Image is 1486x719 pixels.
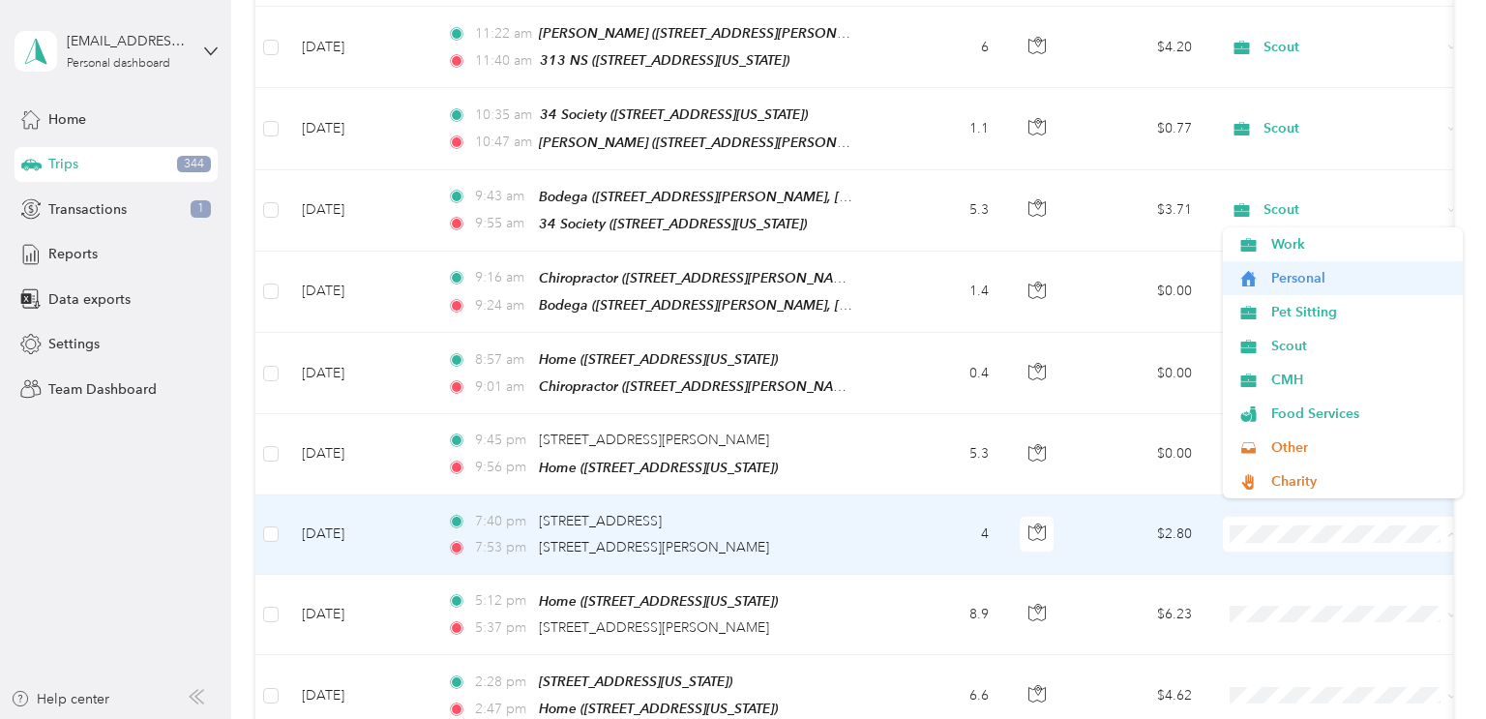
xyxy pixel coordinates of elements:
[539,351,778,367] span: Home ([STREET_ADDRESS][US_STATE])
[48,199,127,220] span: Transactions
[48,334,100,354] span: Settings
[48,154,78,174] span: Trips
[877,7,1004,88] td: 6
[177,156,211,173] span: 344
[475,617,530,639] span: 5:37 pm
[1271,234,1450,255] span: Work
[475,295,530,316] span: 9:24 am
[539,135,959,151] span: [PERSON_NAME] ([STREET_ADDRESS][PERSON_NAME][US_STATE])
[539,674,732,689] span: [STREET_ADDRESS][US_STATE])
[475,267,530,288] span: 9:16 am
[286,252,431,333] td: [DATE]
[1072,88,1207,169] td: $0.77
[475,213,530,234] span: 9:55 am
[539,701,778,716] span: Home ([STREET_ADDRESS][US_STATE])
[48,379,157,400] span: Team Dashboard
[539,378,929,395] span: Chiropractor ([STREET_ADDRESS][PERSON_NAME][US_STATE])
[540,52,789,68] span: 313 NS ([STREET_ADDRESS][US_STATE])
[475,132,530,153] span: 10:47 am
[475,430,530,451] span: 9:45 pm
[286,495,431,575] td: [DATE]
[539,270,929,286] span: Chiropractor ([STREET_ADDRESS][PERSON_NAME][US_STATE])
[475,457,530,478] span: 9:56 pm
[475,105,532,126] span: 10:35 am
[1072,170,1207,252] td: $3.71
[475,349,530,371] span: 8:57 am
[1271,437,1450,458] span: Other
[475,376,530,398] span: 9:01 am
[1271,336,1450,356] span: Scout
[286,333,431,414] td: [DATE]
[1263,118,1441,139] span: Scout
[1263,37,1441,58] span: Scout
[1072,575,1207,655] td: $6.23
[877,333,1004,414] td: 0.4
[877,88,1004,169] td: 1.1
[67,31,188,51] div: [EMAIL_ADDRESS][DOMAIN_NAME]
[1263,199,1441,221] span: Scout
[48,109,86,130] span: Home
[286,414,431,494] td: [DATE]
[540,106,808,122] span: 34 Society ([STREET_ADDRESS][US_STATE])
[286,88,431,169] td: [DATE]
[539,619,769,636] span: [STREET_ADDRESS][PERSON_NAME]
[48,244,98,264] span: Reports
[67,58,170,70] div: Personal dashboard
[539,189,1050,205] span: Bodega ([STREET_ADDRESS][PERSON_NAME], [GEOGRAPHIC_DATA], [US_STATE])
[475,23,530,45] span: 11:22 am
[1271,302,1450,322] span: Pet Sitting
[539,432,769,448] span: [STREET_ADDRESS][PERSON_NAME]
[286,7,431,88] td: [DATE]
[475,186,530,207] span: 9:43 am
[286,575,431,655] td: [DATE]
[877,495,1004,575] td: 4
[539,539,769,555] span: [STREET_ADDRESS][PERSON_NAME]
[1271,268,1450,288] span: Personal
[1271,471,1450,492] span: Charity
[539,460,778,475] span: Home ([STREET_ADDRESS][US_STATE])
[539,216,807,231] span: 34 Society ([STREET_ADDRESS][US_STATE])
[475,50,532,72] span: 11:40 am
[1072,252,1207,333] td: $0.00
[11,689,109,709] button: Help center
[1072,333,1207,414] td: $0.00
[1271,404,1450,424] span: Food Services
[877,575,1004,655] td: 8.9
[539,25,959,42] span: [PERSON_NAME] ([STREET_ADDRESS][PERSON_NAME][US_STATE])
[877,252,1004,333] td: 1.4
[475,672,530,693] span: 2:28 pm
[539,297,1050,314] span: Bodega ([STREET_ADDRESS][PERSON_NAME], [GEOGRAPHIC_DATA], [US_STATE])
[1378,611,1486,719] iframe: Everlance-gr Chat Button Frame
[539,513,662,529] span: [STREET_ADDRESS]
[539,593,778,609] span: Home ([STREET_ADDRESS][US_STATE])
[1072,495,1207,575] td: $2.80
[475,537,530,558] span: 7:53 pm
[1072,414,1207,494] td: $0.00
[1271,370,1450,390] span: CMH
[877,414,1004,494] td: 5.3
[475,511,530,532] span: 7:40 pm
[286,170,431,252] td: [DATE]
[191,200,211,218] span: 1
[1072,7,1207,88] td: $4.20
[475,590,530,612] span: 5:12 pm
[48,289,131,310] span: Data exports
[877,170,1004,252] td: 5.3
